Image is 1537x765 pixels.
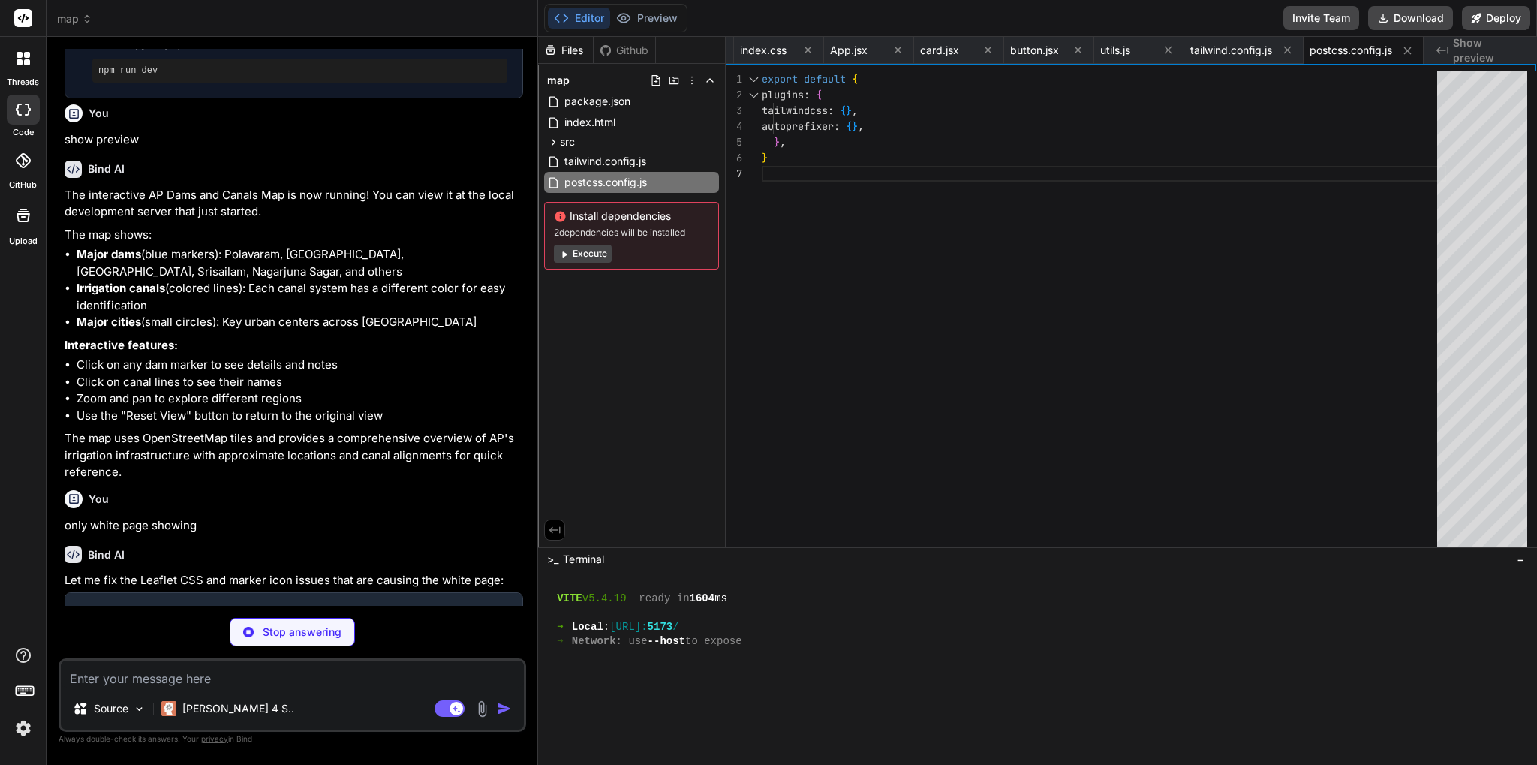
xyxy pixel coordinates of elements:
span: ready in [639,592,689,606]
div: AP Dams and Canals Map [80,604,483,619]
li: Zoom and pan to explore different regions [77,390,523,408]
button: Invite Team [1283,6,1359,30]
div: Click to collapse the range. [744,87,763,103]
img: icon [497,701,512,716]
span: Network [572,634,616,649]
span: : use [616,634,648,649]
span: Show preview [1453,35,1525,65]
label: threads [7,76,39,89]
span: --host [648,634,685,649]
img: Claude 4 Sonnet [161,701,176,716]
span: tailwindcss [762,104,828,117]
span: 1604 [690,592,715,606]
li: Click on any dam marker to see details and notes [77,357,523,374]
span: { [840,104,846,117]
button: Download [1368,6,1453,30]
label: GitHub [9,179,37,191]
button: Deploy [1462,6,1530,30]
span: } [774,135,780,149]
span: plugins [762,88,804,101]
span: tailwind.config.js [563,152,648,170]
p: The map uses OpenStreetMap tiles and provides a comprehensive overview of AP's irrigation infrast... [65,430,523,481]
span: } [852,119,858,133]
p: Let me fix the Leaflet CSS and marker icon issues that are causing the white page: [65,572,523,589]
span: : [603,620,609,634]
p: The interactive AP Dams and Canals Map is now running! You can view it at the local development s... [65,187,523,221]
button: Execute [554,245,612,263]
div: Github [594,43,655,58]
span: [URL]: [609,620,647,634]
div: 4 [726,119,742,134]
div: 7 [726,166,742,182]
span: postcss.config.js [1310,43,1392,58]
span: index.html [563,113,617,131]
p: The map shows: [65,227,523,244]
div: 6 [726,150,742,166]
span: utils.js [1100,43,1130,58]
span: 2 dependencies will be installed [554,227,709,239]
span: export [762,72,798,86]
p: Source [94,701,128,716]
div: 1 [726,71,742,87]
strong: Major cities [77,315,141,329]
span: : [828,104,834,117]
div: 3 [726,103,742,119]
p: Stop answering [263,625,341,640]
span: Install dependencies [554,209,709,224]
li: Click on canal lines to see their names [77,374,523,391]
button: Preview [610,8,684,29]
span: tailwind.config.js [1190,43,1272,58]
strong: Major dams [77,247,141,261]
p: [PERSON_NAME] 4 S.. [182,701,294,716]
button: − [1514,547,1528,571]
strong: Interactive features: [65,338,178,352]
span: VITE [557,592,582,606]
p: only white page showing [65,517,523,535]
img: Pick Models [133,703,146,715]
span: App.jsx [830,43,868,58]
span: { [846,119,852,133]
div: 2 [726,87,742,103]
span: − [1517,552,1525,567]
li: (colored lines): Each canal system has a different color for easy identification [77,280,523,314]
span: map [57,11,92,26]
span: index.css [740,43,787,58]
span: src [560,134,575,149]
li: (small circles): Key urban centers across [GEOGRAPHIC_DATA] [77,314,523,331]
img: attachment [474,700,491,718]
p: Always double-check its answers. Your in Bind [59,732,526,746]
li: (blue markers): Polavaram, [GEOGRAPHIC_DATA], [GEOGRAPHIC_DATA], Srisailam, Nagarjuna Sagar, and ... [77,246,523,280]
span: , [852,104,858,117]
span: { [816,88,822,101]
span: } [762,151,768,164]
span: ➜ [557,634,559,649]
span: map [547,73,570,88]
h6: Bind AI [88,161,125,176]
strong: Irrigation canals [77,281,165,295]
div: Files [538,43,593,58]
span: >_ [547,552,558,567]
span: package.json [563,92,632,110]
span: , [780,135,786,149]
button: AP Dams and Canals MapClick to open Workbench [65,593,498,643]
img: settings [11,715,36,741]
p: show preview [65,131,523,149]
span: postcss.config.js [563,173,648,191]
div: Click to collapse the range. [744,71,763,87]
label: code [13,126,34,139]
button: Editor [548,8,610,29]
span: ➜ [557,620,559,634]
div: 5 [726,134,742,150]
span: v5.4.19 [582,592,627,606]
h6: Bind AI [88,547,125,562]
li: Use the "Reset View" button to return to the original view [77,408,523,425]
span: 5173 [648,620,673,634]
span: to expose [685,634,742,649]
span: { [852,72,858,86]
span: / [672,620,678,634]
span: button.jsx [1010,43,1059,58]
span: Terminal [563,552,604,567]
span: , [858,119,864,133]
pre: npm run dev [98,65,501,77]
span: ms [714,592,727,606]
